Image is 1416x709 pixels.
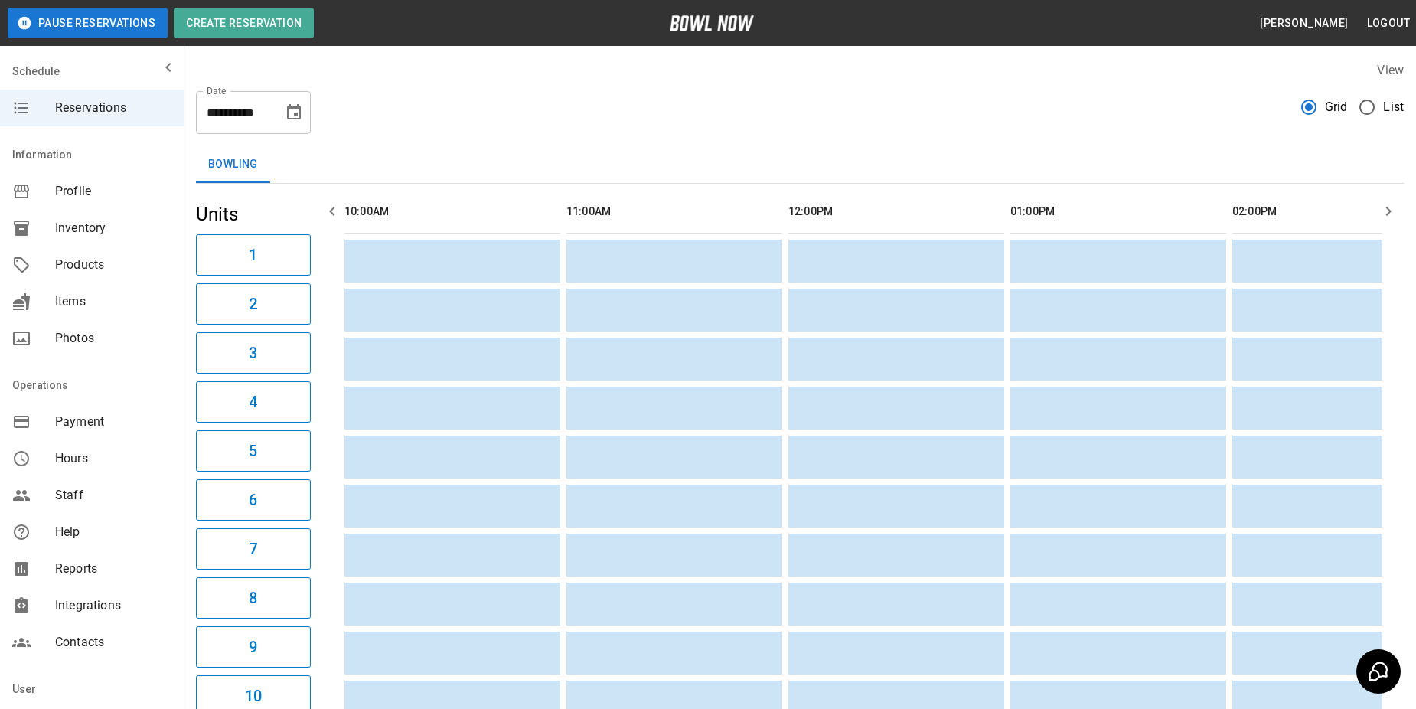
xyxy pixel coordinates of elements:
button: 3 [196,332,311,374]
button: Bowling [196,146,270,183]
button: 1 [196,234,311,276]
button: Pause Reservations [8,8,168,38]
button: 6 [196,479,311,521]
h6: 6 [249,488,257,512]
h6: 8 [249,586,257,610]
button: Create Reservation [174,8,314,38]
button: 5 [196,430,311,472]
th: 10:00AM [344,190,560,234]
h6: 1 [249,243,257,267]
span: Reservations [55,99,171,117]
span: Items [55,292,171,311]
button: 9 [196,626,311,668]
h6: 5 [249,439,257,463]
span: Grid [1325,98,1348,116]
button: 7 [196,528,311,570]
label: View [1377,63,1404,77]
h6: 9 [249,635,257,659]
button: 2 [196,283,311,325]
h6: 4 [249,390,257,414]
button: Logout [1361,9,1416,38]
span: Inventory [55,219,171,237]
th: 01:00PM [1010,190,1226,234]
span: Staff [55,486,171,505]
h5: Units [196,202,311,227]
h6: 3 [249,341,257,365]
button: 4 [196,381,311,423]
h6: 2 [249,292,257,316]
span: Hours [55,449,171,468]
div: inventory tabs [196,146,1404,183]
span: Contacts [55,633,171,652]
span: Integrations [55,596,171,615]
button: 8 [196,577,311,619]
th: 12:00PM [788,190,1004,234]
span: Profile [55,182,171,201]
img: logo [670,15,754,31]
h6: 7 [249,537,257,561]
button: [PERSON_NAME] [1254,9,1354,38]
span: Payment [55,413,171,431]
span: Help [55,523,171,541]
span: Photos [55,329,171,348]
button: Choose date, selected date is Aug 22, 2025 [279,97,309,128]
span: Products [55,256,171,274]
span: Reports [55,560,171,578]
span: List [1383,98,1404,116]
th: 11:00AM [566,190,782,234]
h6: 10 [245,684,262,708]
